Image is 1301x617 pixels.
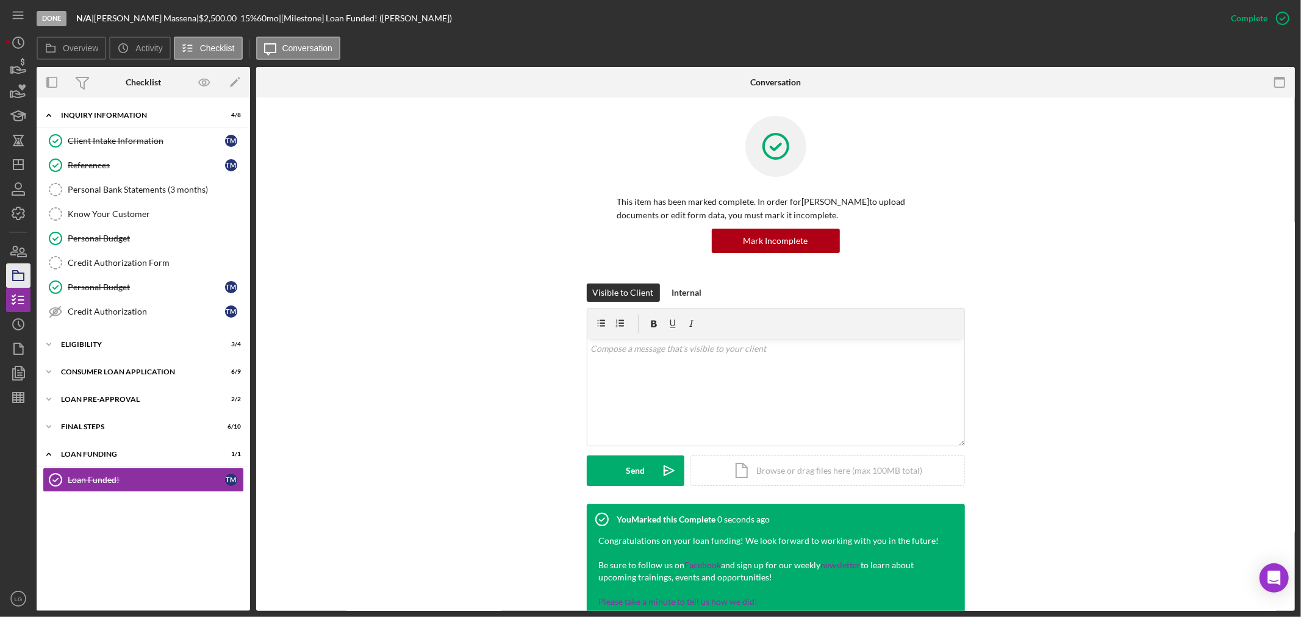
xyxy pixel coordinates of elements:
a: Personal Bank Statements (3 months) [43,177,244,202]
a: Credit Authorization Form [43,251,244,275]
button: Visible to Client [587,284,660,302]
div: Internal [672,284,702,302]
a: newsletter [821,560,861,570]
div: [PERSON_NAME] Massena | [94,13,199,23]
div: 2 / 2 [219,396,241,403]
a: Personal BudgetTM [43,275,244,299]
div: Loan Funding [61,451,210,458]
div: Be sure to follow us on and sign up for our weekly to learn about upcoming trainings, events and ... [599,559,941,583]
div: Checklist [126,77,161,87]
div: 1 / 1 [219,451,241,458]
b: N/A [76,13,91,23]
div: Loan Pre-Approval [61,396,210,403]
a: Know Your Customer [43,202,244,226]
a: ReferencesTM [43,153,244,177]
div: 6 / 10 [219,423,241,430]
div: Send [626,455,645,486]
div: 6 / 9 [219,368,241,376]
label: Checklist [200,43,235,53]
div: Personal Bank Statements (3 months) [68,185,243,194]
div: T M [225,159,237,171]
div: Personal Budget [68,282,225,292]
button: Internal [666,284,708,302]
button: Conversation [256,37,341,60]
a: Please take a minute to tell us how we did! [599,596,758,607]
div: Congratulations on your loan funding! We look forward to working with you in the future! [599,535,941,547]
div: Credit Authorization Form [68,258,243,268]
p: This item has been marked complete. In order for [PERSON_NAME] to upload documents or edit form d... [617,195,934,223]
div: Eligibility [61,341,210,348]
button: Activity [109,37,170,60]
a: Credit AuthorizationTM [43,299,244,324]
div: Credit Authorization [68,307,225,316]
time: 2025-08-25 16:41 [718,515,770,524]
div: 4 / 8 [219,112,241,119]
div: Inquiry Information [61,112,210,119]
a: Client Intake InformationTM [43,129,244,153]
div: You Marked this Complete [617,515,716,524]
a: Personal Budget [43,226,244,251]
a: Facebook [685,560,722,570]
div: Client Intake Information [68,136,225,146]
div: References [68,160,225,170]
label: Activity [135,43,162,53]
button: Complete [1219,6,1295,30]
div: | [76,13,94,23]
div: | [Milestone] Loan Funded! ([PERSON_NAME]) [279,13,452,23]
div: T M [225,305,237,318]
div: Open Intercom Messenger [1260,563,1289,593]
button: LG [6,587,30,611]
div: Consumer Loan Application [61,368,210,376]
div: Loan Funded! [68,475,225,485]
div: T M [225,281,237,293]
div: Mark Incomplete [744,229,808,253]
div: FINAL STEPS [61,423,210,430]
a: Loan Funded!TM [43,468,244,492]
div: Done [37,11,66,26]
div: Know Your Customer [68,209,243,219]
div: T M [225,135,237,147]
div: 15 % [240,13,257,23]
button: Checklist [174,37,243,60]
div: $2,500.00 [199,13,240,23]
label: Conversation [282,43,333,53]
div: Conversation [750,77,801,87]
div: 60 mo [257,13,279,23]
button: Mark Incomplete [712,229,840,253]
label: Overview [63,43,98,53]
div: 3 / 4 [219,341,241,348]
button: Send [587,455,684,486]
div: Personal Budget [68,234,243,243]
div: Complete [1231,6,1267,30]
div: T M [225,474,237,486]
div: Visible to Client [593,284,654,302]
button: Overview [37,37,106,60]
text: LG [15,596,23,602]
